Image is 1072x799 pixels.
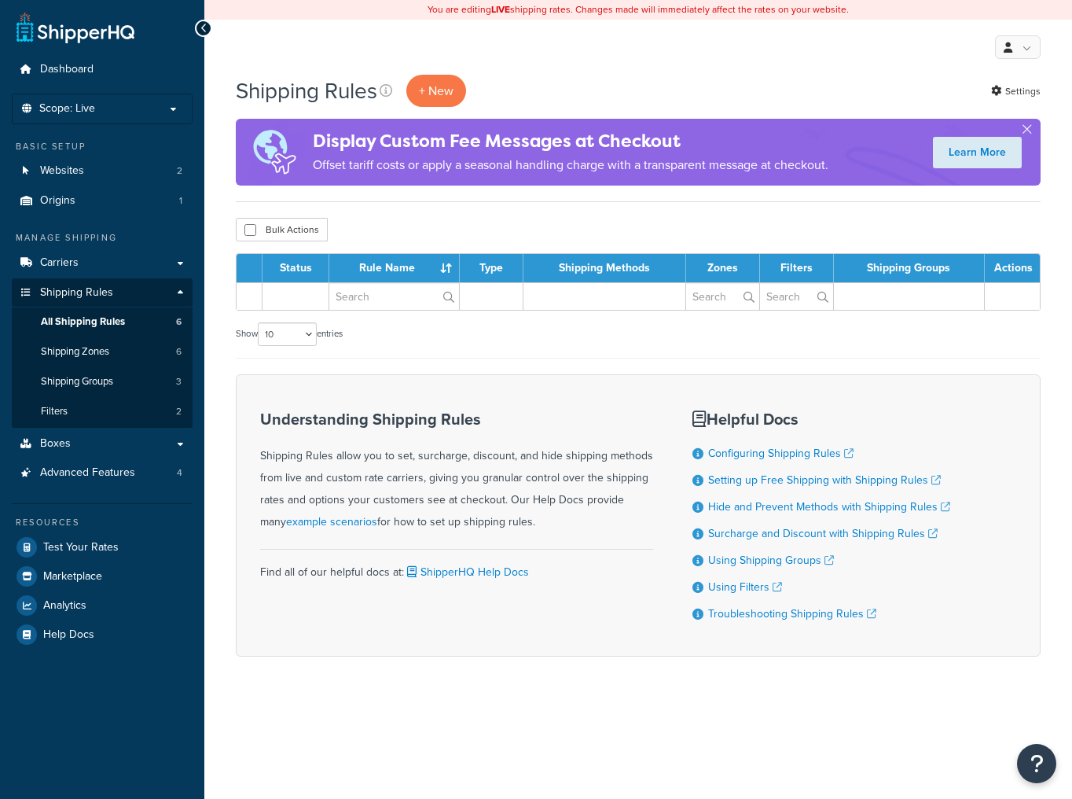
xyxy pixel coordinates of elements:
li: Shipping Rules [12,278,193,428]
a: Troubleshooting Shipping Rules [708,606,876,622]
span: 6 [176,345,182,359]
a: Setting up Free Shipping with Shipping Rules [708,472,941,488]
div: Find all of our helpful docs at: [260,549,653,584]
a: Boxes [12,429,193,458]
div: Shipping Rules allow you to set, surcharge, discount, and hide shipping methods from live and cus... [260,411,653,533]
span: Shipping Groups [41,375,113,388]
input: Search [329,283,459,310]
span: Test Your Rates [43,541,119,554]
a: Marketplace [12,562,193,591]
h4: Display Custom Fee Messages at Checkout [313,128,828,154]
a: Origins 1 [12,186,193,215]
a: ShipperHQ Home [17,12,134,43]
th: Status [262,254,329,282]
a: Configuring Shipping Rules [708,445,854,462]
span: All Shipping Rules [41,315,125,329]
th: Shipping Groups [834,254,985,282]
a: Dashboard [12,55,193,84]
div: Resources [12,516,193,529]
h3: Helpful Docs [692,411,950,428]
a: Websites 2 [12,156,193,186]
a: Using Shipping Groups [708,552,834,569]
a: ShipperHQ Help Docs [404,564,529,580]
p: Offset tariff costs or apply a seasonal handling charge with a transparent message at checkout. [313,154,828,176]
th: Type [460,254,524,282]
a: Surcharge and Discount with Shipping Rules [708,525,938,542]
a: Hide and Prevent Methods with Shipping Rules [708,499,950,515]
b: LIVE [491,2,510,17]
span: Filters [41,405,68,418]
span: Advanced Features [40,466,135,480]
input: Search [686,283,759,310]
li: Filters [12,397,193,426]
a: Shipping Rules [12,278,193,307]
li: Origins [12,186,193,215]
span: Carriers [40,256,79,270]
span: Analytics [43,599,86,613]
label: Show entries [236,322,343,346]
span: Websites [40,164,84,178]
a: Shipping Groups 3 [12,367,193,396]
a: Using Filters [708,579,782,595]
span: Shipping Zones [41,345,109,359]
li: Shipping Zones [12,337,193,366]
li: Shipping Groups [12,367,193,396]
th: Filters [760,254,834,282]
li: All Shipping Rules [12,307,193,337]
a: Shipping Zones 6 [12,337,193,366]
span: Help Docs [43,628,94,642]
span: 1 [179,194,182,208]
p: + New [406,75,466,107]
div: Manage Shipping [12,231,193,245]
th: Shipping Methods [523,254,685,282]
li: Advanced Features [12,458,193,488]
h1: Shipping Rules [236,75,377,106]
span: Marketplace [43,570,102,584]
a: Filters 2 [12,397,193,426]
div: Basic Setup [12,140,193,153]
li: Websites [12,156,193,186]
span: Origins [40,194,75,208]
span: Boxes [40,437,71,451]
select: Showentries [258,322,317,346]
a: Advanced Features 4 [12,458,193,488]
a: Analytics [12,591,193,620]
span: 4 [177,466,182,480]
h3: Understanding Shipping Rules [260,411,653,428]
a: Help Docs [12,620,193,649]
th: Rule Name [329,254,460,282]
th: Zones [686,254,760,282]
span: 6 [176,315,182,329]
a: Settings [991,80,1041,102]
a: Carriers [12,249,193,278]
span: Dashboard [40,63,94,76]
input: Search [760,283,833,310]
img: duties-banner-06bc72dcb5fe05cb3f9472aba00be2ae8eb53ab6f0d8bb03d382ba314ac3c341.png [236,119,313,186]
button: Open Resource Center [1017,744,1056,783]
a: All Shipping Rules 6 [12,307,193,337]
button: Bulk Actions [236,218,328,241]
span: Scope: Live [39,102,95,116]
span: 2 [177,164,182,178]
a: Test Your Rates [12,533,193,562]
th: Actions [985,254,1040,282]
a: Learn More [933,137,1022,168]
a: example scenarios [286,514,377,530]
span: 3 [176,375,182,388]
span: 2 [176,405,182,418]
span: Shipping Rules [40,286,113,300]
